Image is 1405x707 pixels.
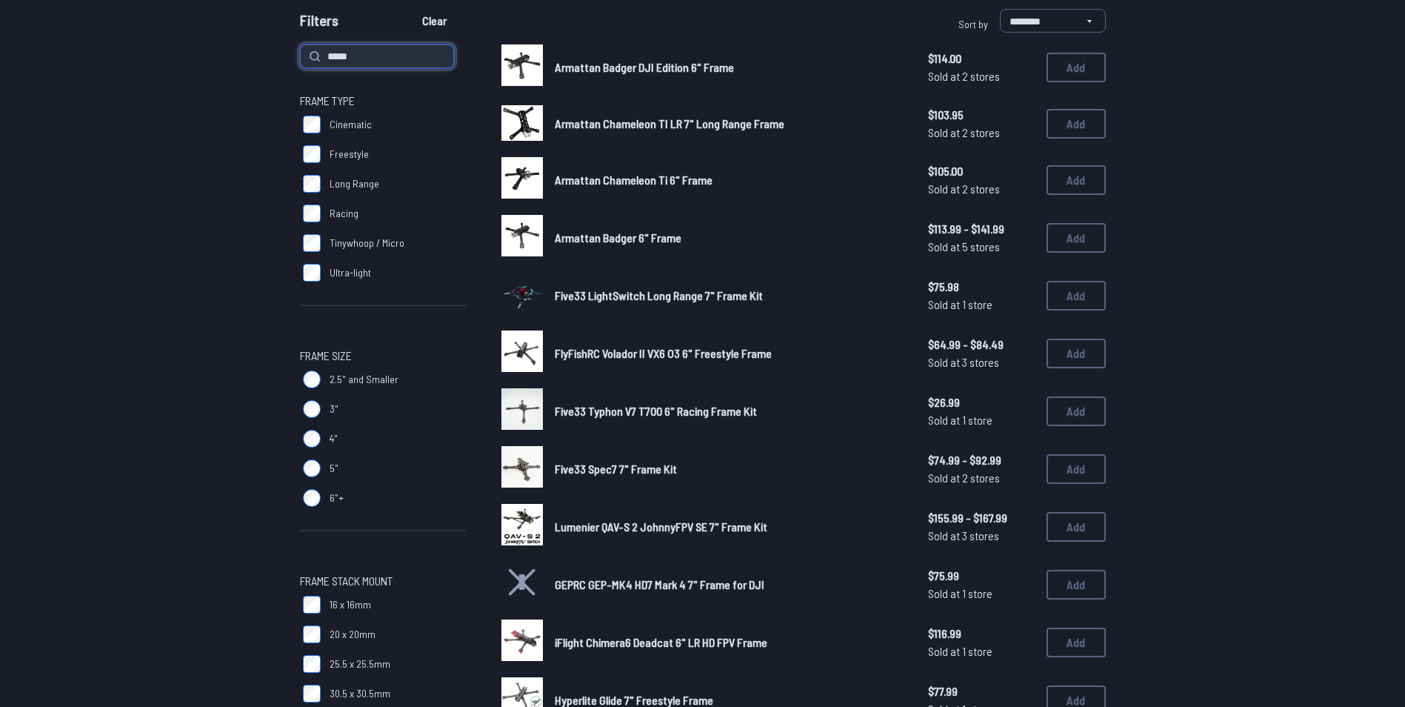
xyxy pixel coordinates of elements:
button: Add [1047,223,1106,253]
span: $155.99 - $167.99 [928,509,1035,527]
input: Tinywhoop / Micro [303,234,321,252]
img: image [501,44,543,86]
img: image [501,620,543,661]
button: Add [1047,454,1106,484]
span: 6"+ [330,491,344,505]
span: Armattan Chameleon TI LR 7" Long Range Frame [555,116,784,130]
input: 25.5 x 25.5mm [303,655,321,673]
button: Add [1047,165,1106,195]
button: Add [1047,53,1106,82]
button: Add [1047,396,1106,426]
span: $64.99 - $84.49 [928,336,1035,353]
img: image [501,266,543,322]
img: image [501,446,543,488]
a: image [501,446,543,492]
span: Ultra-light [330,265,371,280]
span: Sold at 1 store [928,296,1035,313]
a: image [501,620,543,665]
img: image [501,504,543,545]
span: Hyperlite Glide 7" Freestyle Frame [555,693,713,707]
span: 5" [330,461,338,476]
span: FlyFishRC Volador II VX6 O3 6" Freestyle Frame [555,346,772,360]
span: Freestyle [330,147,369,162]
a: image [501,504,543,550]
span: $75.99 [928,567,1035,585]
input: Cinematic [303,116,321,133]
a: Five33 Spec7 7" Frame Kit [555,460,904,478]
button: Add [1047,570,1106,600]
span: $77.99 [928,683,1035,700]
a: FlyFishRC Volador II VX6 O3 6" Freestyle Frame [555,345,904,362]
span: 2.5" and Smaller [330,372,398,387]
a: iFlight Chimera6 Deadcat 6" LR HD FPV Frame [555,634,904,651]
button: Add [1047,109,1106,139]
span: GEPRC GEP-MK4 HD7 Mark 4 7" Frame for DJI [555,577,764,591]
img: image [501,157,543,199]
span: Cinematic [330,117,372,132]
img: image [501,215,543,256]
span: $105.00 [928,162,1035,180]
span: Sold at 5 stores [928,238,1035,256]
span: Sold at 3 stores [928,353,1035,371]
input: 4" [303,430,321,448]
span: $75.98 [928,278,1035,296]
img: image [501,388,543,430]
span: Five33 LightSwitch Long Range 7" Frame Kit [555,288,763,302]
a: image [501,273,543,319]
span: Frame Stack Mount [300,572,393,590]
a: Armattan Chameleon Ti 6" Frame [555,171,904,189]
span: iFlight Chimera6 Deadcat 6" LR HD FPV Frame [555,635,767,649]
a: Armattan Chameleon TI LR 7" Long Range Frame [555,115,904,133]
a: GEPRC GEP-MK4 HD7 Mark 4 7" Frame for DJI [555,576,904,594]
input: Long Range [303,175,321,193]
span: Long Range [330,176,379,191]
span: 16 x 16mm [330,597,371,612]
a: image [501,157,543,203]
a: image [501,331,543,376]
span: Frame Size [300,347,352,365]
a: image [501,215,543,261]
a: Armattan Badger DJI Edition 6" Frame [555,59,904,76]
button: Add [1047,512,1106,542]
input: 2.5" and Smaller [303,371,321,388]
input: 20 x 20mm [303,625,321,643]
button: Clear [410,9,459,33]
span: $114.00 [928,50,1035,67]
a: image [501,44,543,90]
span: Lumenier QAV-S 2 JohnnyFPV SE 7" Frame Kit [555,520,767,534]
a: Five33 LightSwitch Long Range 7" Frame Kit [555,287,904,305]
span: 20 x 20mm [330,627,376,642]
a: Lumenier QAV-S 2 JohnnyFPV SE 7" Frame Kit [555,518,904,536]
input: 5" [303,459,321,477]
input: 30.5 x 30.5mm [303,685,321,703]
button: Add [1047,281,1106,311]
span: Five33 Spec7 7" Frame Kit [555,462,677,476]
span: Sold at 1 store [928,585,1035,603]
span: Armattan Chameleon Ti 6" Frame [555,173,712,187]
span: Racing [330,206,358,221]
span: 25.5 x 25.5mm [330,657,390,671]
span: $116.99 [928,625,1035,643]
button: Add [1047,339,1106,368]
span: Armattan Badger 6" Frame [555,230,681,245]
span: 3" [330,402,338,416]
span: $103.95 [928,106,1035,124]
span: Sold at 1 store [928,411,1035,429]
input: Racing [303,205,321,222]
input: 16 x 16mm [303,596,321,614]
span: Sold at 2 stores [928,124,1035,142]
span: Sort by [958,18,988,30]
span: 4" [330,431,338,446]
span: Five33 Typhon V7 T700 6" Racing Frame Kit [555,404,757,418]
span: $113.99 - $141.99 [928,220,1035,238]
input: 3" [303,400,321,418]
span: Filters [300,9,338,39]
span: $26.99 [928,394,1035,411]
span: Sold at 2 stores [928,180,1035,198]
button: Add [1047,628,1106,657]
img: image [501,105,543,141]
span: Tinywhoop / Micro [330,236,404,250]
span: $74.99 - $92.99 [928,451,1035,469]
img: image [501,331,543,372]
a: image [501,388,543,434]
